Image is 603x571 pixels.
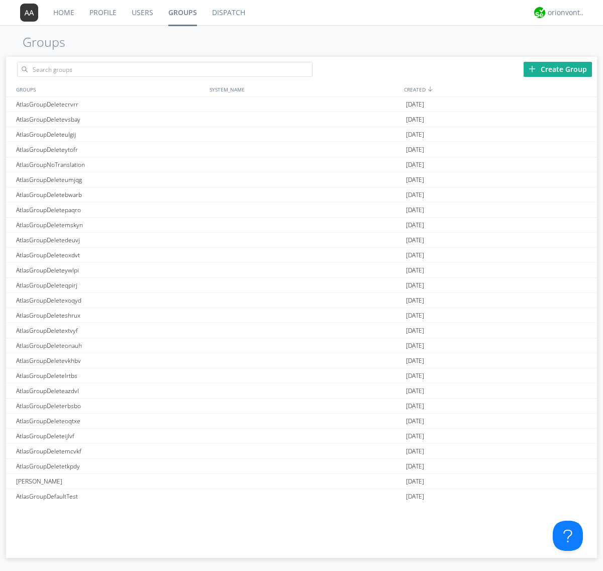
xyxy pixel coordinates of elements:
div: GROUPS [14,82,205,97]
span: [DATE] [406,248,424,263]
div: Create Group [524,62,592,77]
div: AtlasGroupDeletelrtbs [14,368,207,383]
div: AtlasGroupDeleteoxdvt [14,248,207,262]
span: [DATE] [406,399,424,414]
div: AtlasGroupDeletemskyn [14,218,207,232]
div: AtlasGroupNoTranslation [14,157,207,172]
a: [PERSON_NAME][DATE] [6,474,597,489]
div: AtlasGroupDeletevkhbv [14,353,207,368]
a: AtlasGroupDeleteulgij[DATE] [6,127,597,142]
a: AtlasGroupDeleteshrux[DATE] [6,308,597,323]
span: [DATE] [406,459,424,474]
div: AtlasGroupDeleteoqtxe [14,414,207,428]
span: [DATE] [406,203,424,218]
span: [DATE] [406,384,424,399]
span: [DATE] [406,414,424,429]
span: [DATE] [406,97,424,112]
div: AtlasGroupDeletecrvrr [14,97,207,112]
div: AtlasGroupDeleteijlvf [14,429,207,443]
span: [DATE] [406,157,424,172]
span: [DATE] [406,127,424,142]
div: AtlasGroupDeleteytofr [14,142,207,157]
div: AtlasGroupDeleteulgij [14,127,207,142]
a: AtlasGroupDeleteumjqg[DATE] [6,172,597,187]
span: [DATE] [406,112,424,127]
span: [DATE] [406,233,424,248]
span: [DATE] [406,368,424,384]
span: [DATE] [406,278,424,293]
div: AtlasGroupDeletextvyf [14,323,207,338]
img: plus.svg [529,65,536,72]
div: AtlasGroupDeletevsbay [14,112,207,127]
span: [DATE] [406,263,424,278]
div: SYSTEM_NAME [207,82,401,97]
span: [DATE] [406,293,424,308]
iframe: Toggle Customer Support [553,521,583,551]
img: 29d36aed6fa347d5a1537e7736e6aa13 [534,7,545,18]
span: [DATE] [406,187,424,203]
a: AtlasGroupDeletevsbay[DATE] [6,112,597,127]
span: [DATE] [406,489,424,504]
div: AtlasGroupDeleterbsbo [14,399,207,413]
a: AtlasGroupDeleterbsbo[DATE] [6,399,597,414]
a: AtlasGroupDeletemskyn[DATE] [6,218,597,233]
a: AtlasGroupDeletevkhbv[DATE] [6,353,597,368]
span: [DATE] [406,218,424,233]
a: AtlasGroupDeletexoqyd[DATE] [6,293,597,308]
div: AtlasGroupDeleteywlpi [14,263,207,277]
a: AtlasGroupDeleteoxdvt[DATE] [6,248,597,263]
a: AtlasGroupDeletetkpdy[DATE] [6,459,597,474]
div: [PERSON_NAME] [14,474,207,489]
a: AtlasGroupDeleteqpirj[DATE] [6,278,597,293]
div: AtlasGroupDeleteonauh [14,338,207,353]
span: [DATE] [406,474,424,489]
div: AtlasGroupDeleteshrux [14,308,207,323]
a: AtlasGroupDeleteijlvf[DATE] [6,429,597,444]
div: AtlasGroupDeletebwarb [14,187,207,202]
span: [DATE] [406,323,424,338]
a: AtlasGroupDeleteoqtxe[DATE] [6,414,597,429]
div: AtlasGroupDeletexoqyd [14,293,207,308]
span: [DATE] [406,353,424,368]
span: [DATE] [406,308,424,323]
span: [DATE] [406,429,424,444]
a: AtlasGroupDeletepaqro[DATE] [6,203,597,218]
img: 373638.png [20,4,38,22]
a: AtlasGroupDefaultTest[DATE] [6,489,597,504]
a: AtlasGroupDeletecrvrr[DATE] [6,97,597,112]
a: AtlasGroupDeleteywlpi[DATE] [6,263,597,278]
span: [DATE] [406,142,424,157]
span: [DATE] [406,338,424,353]
a: AtlasGroupDeleteazdvl[DATE] [6,384,597,399]
span: [DATE] [406,172,424,187]
a: AtlasGroupDeletedeuvj[DATE] [6,233,597,248]
div: AtlasGroupDeleteumjqg [14,172,207,187]
div: AtlasGroupDefaultTest [14,489,207,504]
div: AtlasGroupDeletetkpdy [14,459,207,473]
div: AtlasGroupDeletepaqro [14,203,207,217]
a: AtlasGroupDeletextvyf[DATE] [6,323,597,338]
a: AtlasGroupDeletebwarb[DATE] [6,187,597,203]
input: Search groups [17,62,313,77]
a: AtlasGroupNoTranslation[DATE] [6,157,597,172]
a: AtlasGroupDeleteonauh[DATE] [6,338,597,353]
a: AtlasGroupDeletelrtbs[DATE] [6,368,597,384]
a: AtlasGroupDeletemcvkf[DATE] [6,444,597,459]
div: AtlasGroupDeletemcvkf [14,444,207,458]
div: CREATED [401,82,597,97]
div: orionvontas+atlas+automation+org2 [548,8,585,18]
a: AtlasGroupDeleteytofr[DATE] [6,142,597,157]
div: AtlasGroupDeletedeuvj [14,233,207,247]
span: [DATE] [406,444,424,459]
div: AtlasGroupDeleteazdvl [14,384,207,398]
div: AtlasGroupDeleteqpirj [14,278,207,293]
